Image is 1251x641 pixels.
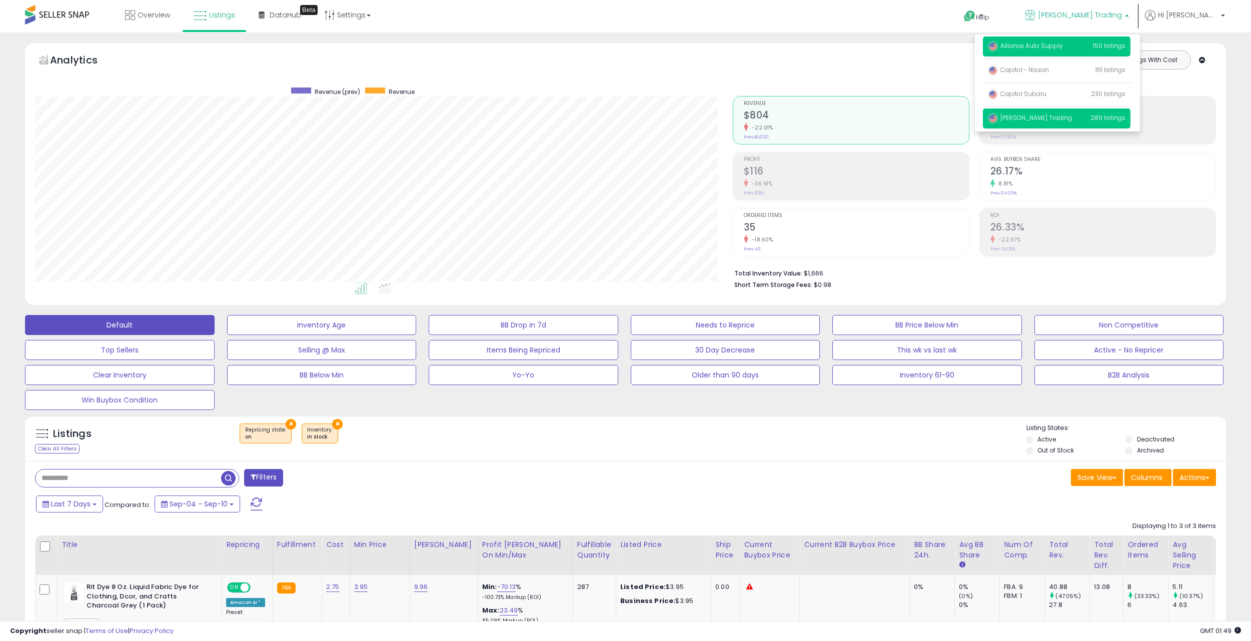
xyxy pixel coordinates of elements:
a: 23.49 [500,605,518,615]
span: Last 7 Days [51,499,91,509]
b: Short Term Storage Fees: [734,280,812,289]
h5: Listings [53,427,92,441]
div: Listed Price [620,539,707,550]
div: FBA: 9 [1004,582,1037,591]
button: Win Buybox Condition [25,390,215,410]
button: Default [25,315,215,335]
b: Rit Dye 8 Oz. Liquid Fabric Dye for Clothing, Dcor, and Crafts Charcoal Grey (1 Pack) [87,582,208,613]
button: Older than 90 days [631,365,820,385]
a: -70.13 [497,582,516,592]
strong: Copyright [10,626,47,635]
img: 31adfLZiS2L._SL40_.jpg [64,582,84,602]
button: Last 7 Days [36,495,103,512]
label: Deactivated [1137,435,1174,443]
div: 27.8 [1049,600,1089,609]
div: on [245,433,286,440]
a: 2.75 [326,582,340,592]
small: -18.60% [748,236,773,243]
div: Current B2B Buybox Price [804,539,905,550]
button: Non Competitive [1034,315,1224,335]
span: Revenue (prev) [315,87,360,96]
div: Avg Selling Price [1172,539,1209,571]
div: Displaying 1 to 3 of 3 items [1132,521,1216,531]
button: BB Below Min [227,365,417,385]
button: BB Price Below Min [832,315,1022,335]
div: 13.08 [1094,582,1115,591]
div: seller snap | | [10,626,174,636]
div: Tooltip anchor [300,5,318,15]
div: Min Price [354,539,406,550]
div: Title [62,539,218,550]
button: Save View [1071,469,1123,486]
span: ON [228,583,241,592]
small: (10.37%) [1179,592,1203,600]
span: Listings [209,10,235,20]
h2: 26.17% [990,165,1215,179]
button: Needs to Reprice [631,315,820,335]
button: Columns [1124,469,1171,486]
button: × [332,419,343,429]
small: Prev: $184 [744,190,764,196]
span: 289 listings [1090,113,1125,122]
span: Sep-04 - Sep-10 [170,499,228,509]
button: Actions [1173,469,1216,486]
a: Hi [PERSON_NAME] [1145,10,1225,32]
small: Prev: 34.18% [990,246,1015,252]
span: Inventory : [307,426,333,441]
span: Avg. Buybox Share [990,157,1215,162]
span: [PERSON_NAME] Trading [1038,10,1122,20]
h2: 26.33% [990,221,1215,235]
button: Sep-04 - Sep-10 [155,495,240,512]
span: 150 listings [1093,41,1125,50]
span: DataHub [270,10,301,20]
div: 5.11 [1172,582,1213,591]
div: FBM: 1 [1004,591,1037,600]
button: Clear Inventory [25,365,215,385]
div: $3.95 [620,596,703,605]
button: Top Sellers [25,340,215,360]
small: (0%) [959,592,973,600]
div: Amazon AI * [226,598,265,607]
span: $0.98 [814,280,831,289]
small: 8.81% [995,180,1013,187]
button: BB Drop in 7d [429,315,618,335]
div: Num of Comp. [1004,539,1040,560]
button: B2B Analysis [1034,365,1224,385]
h5: Analytics [50,53,117,69]
label: Active [1037,435,1056,443]
div: $3.95 [620,582,703,591]
span: Compared to: [105,500,151,509]
span: Revenue [744,101,969,106]
button: × [286,419,296,429]
a: Terms of Use [86,626,128,635]
label: Out of Stock [1037,446,1074,454]
span: Help [976,13,989,21]
i: Get Help [963,10,976,22]
div: in stock [307,433,333,440]
span: Profit [744,157,969,162]
div: Fulfillable Quantity [577,539,612,560]
div: Ship Price [715,539,735,560]
span: 230 listings [1091,89,1125,98]
label: Archived [1137,446,1164,454]
div: 0% [959,600,999,609]
a: Help [956,2,1009,32]
div: 0% [914,582,947,591]
span: OFF [249,583,265,592]
a: Privacy Policy [130,626,174,635]
div: Repricing [226,539,269,550]
span: Overview [138,10,170,20]
div: Total Rev. [1049,539,1085,560]
div: 40.88 [1049,582,1089,591]
span: 151 listings [1095,65,1125,74]
small: (47.05%) [1055,592,1080,600]
small: -22.97% [995,236,1021,243]
span: Columns [1131,472,1162,482]
span: Repricing state : [245,426,286,441]
button: Items Being Repriced [429,340,618,360]
div: 6 [1127,600,1168,609]
small: Avg BB Share. [959,560,965,569]
a: 9.96 [414,582,428,592]
button: Selling @ Max [227,340,417,360]
button: Active - No Repricer [1034,340,1224,360]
